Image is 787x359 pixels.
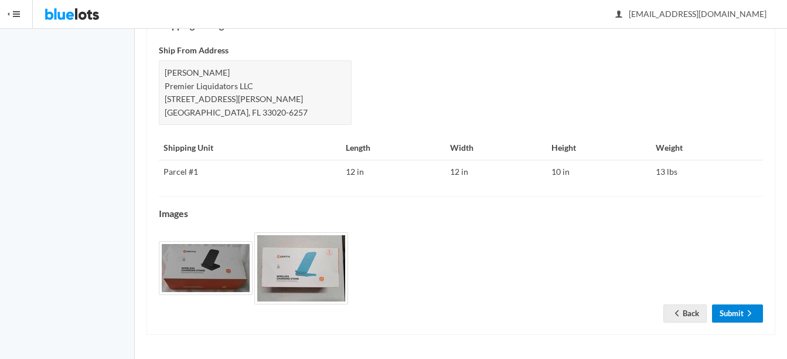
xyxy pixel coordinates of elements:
[744,309,755,320] ion-icon: arrow forward
[663,304,707,323] a: arrow backBack
[159,137,341,160] th: Shipping Unit
[445,137,546,160] th: Width
[159,44,229,57] label: Ship From Address
[159,241,253,295] img: 8beddadd-d3e9-4582-81c5-b33611278e37-1759162040.jpg
[547,137,652,160] th: Height
[547,160,652,184] td: 10 in
[651,160,763,184] td: 13 lbs
[159,160,341,184] td: Parcel #1
[445,160,546,184] td: 12 in
[712,304,763,323] a: Submitarrow forward
[613,9,625,21] ion-icon: person
[341,160,446,184] td: 12 in
[616,9,766,19] span: [EMAIL_ADDRESS][DOMAIN_NAME]
[159,208,763,219] h4: Images
[254,232,348,304] img: 3283830f-07ae-4741-b482-2806c833bf7f-1759162041.jpg
[671,309,683,320] ion-icon: arrow back
[341,137,446,160] th: Length
[651,137,763,160] th: Weight
[159,60,352,125] div: [PERSON_NAME] Premier Liquidators LLC [STREET_ADDRESS][PERSON_NAME] [GEOGRAPHIC_DATA], FL 33020-6257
